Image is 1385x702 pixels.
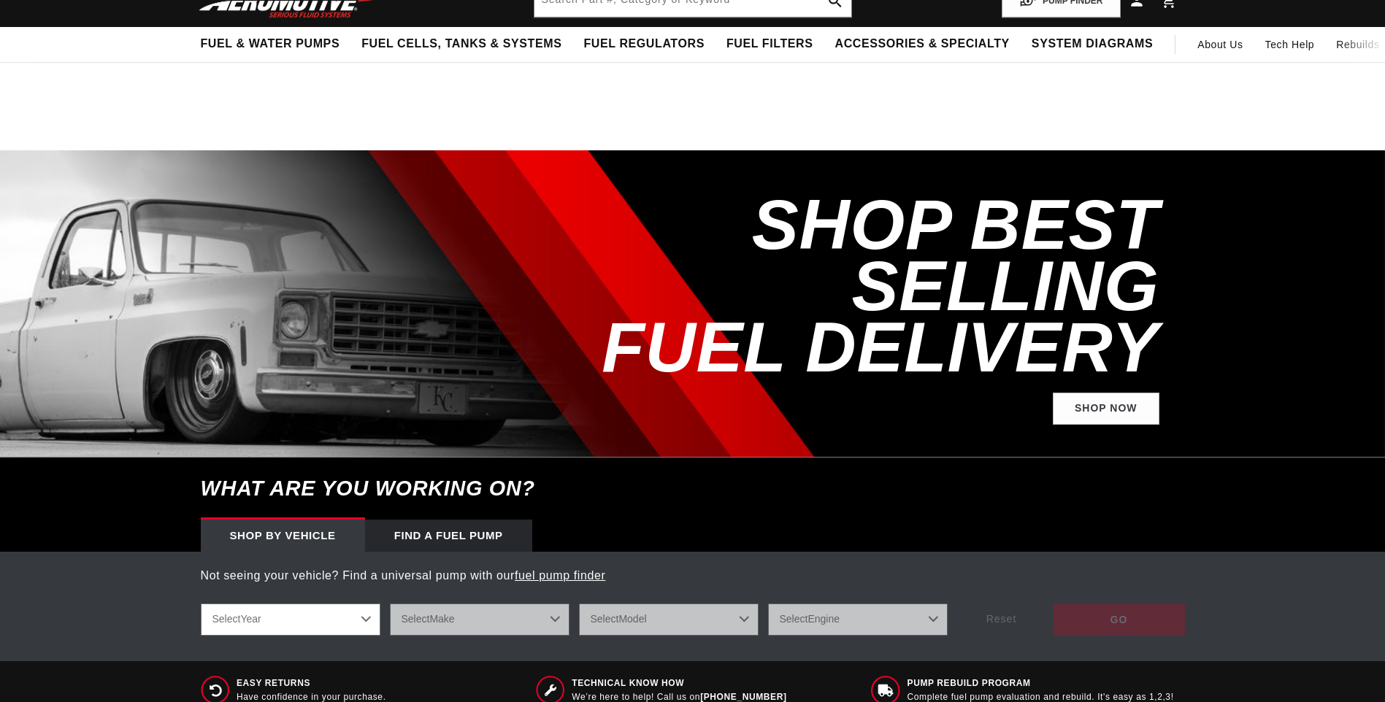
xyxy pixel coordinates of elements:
p: Not seeing your vehicle? Find a universal pump with our [201,566,1185,585]
summary: Accessories & Specialty [824,27,1021,61]
h6: What are you working on? [164,458,1221,520]
a: Shop Now [1053,393,1159,425]
summary: Fuel & Water Pumps [190,27,351,61]
span: Accessories & Specialty [835,36,1010,52]
div: Find a Fuel Pump [365,520,532,552]
summary: Fuel Filters [715,27,824,61]
a: [PHONE_NUMBER] [700,692,786,702]
span: Fuel Filters [726,36,813,52]
span: Fuel Cells, Tanks & Systems [361,36,561,52]
span: Rebuilds [1336,36,1379,53]
summary: Fuel Cells, Tanks & Systems [350,27,572,61]
span: Tech Help [1265,36,1315,53]
span: Easy Returns [237,677,386,690]
span: Fuel & Water Pumps [201,36,340,52]
summary: System Diagrams [1021,27,1164,61]
select: Make [390,603,569,636]
div: Shop by vehicle [201,520,365,552]
select: Model [579,603,759,636]
span: Pump Rebuild program [908,677,1174,690]
h2: SHOP BEST SELLING FUEL DELIVERY [535,194,1159,378]
select: Engine [768,603,948,636]
summary: Fuel Regulators [572,27,715,61]
span: System Diagrams [1032,36,1153,52]
a: About Us [1186,27,1254,62]
summary: Tech Help [1254,27,1326,62]
span: Fuel Regulators [583,36,704,52]
a: fuel pump finder [515,569,605,582]
span: Technical Know How [572,677,786,690]
select: Year [201,603,380,636]
span: About Us [1197,39,1243,50]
